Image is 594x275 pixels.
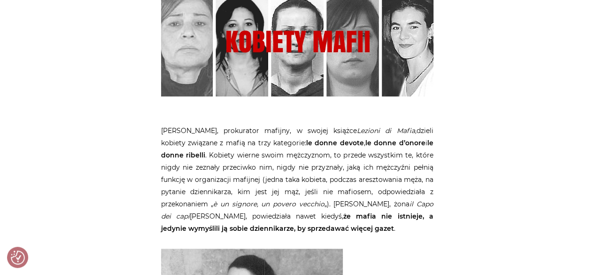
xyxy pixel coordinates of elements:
[11,251,25,265] img: Revisit consent button
[161,200,433,220] em: il Capo dei capi
[213,200,324,208] em: è un signore, un povero vecchio
[357,126,417,135] em: Lezioni di Mafia,
[161,125,433,235] p: [PERSON_NAME], prokurator mafijny, w swojej książce dzieli kobiety związane z mafią na trzy kateg...
[306,139,364,147] strong: le donne devote
[11,251,25,265] button: Preferencje co do zgód
[365,139,425,147] strong: le donne d’onore
[161,212,433,233] strong: że mafia nie istnieje, a jedynie wymyślili ją sobie dziennikarze, by sprzedawać więcej gazet
[161,139,433,159] strong: le donne ribelli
